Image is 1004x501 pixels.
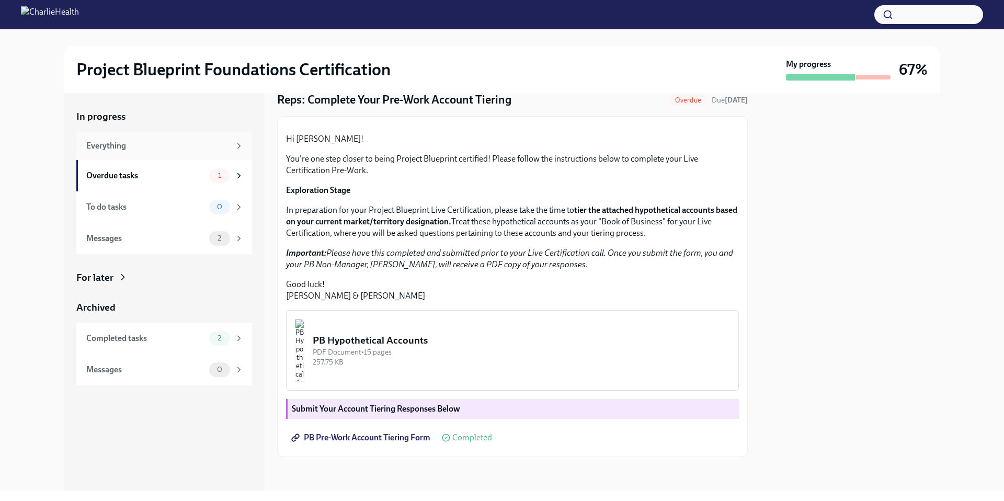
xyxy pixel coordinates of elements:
[76,160,252,191] a: Overdue tasks1
[277,92,511,108] h4: Reps: Complete Your Pre-Work Account Tiering
[76,271,252,284] a: For later
[712,95,748,105] span: September 8th, 2025 09:00
[452,434,492,442] span: Completed
[211,366,229,373] span: 0
[286,248,326,258] strong: Important:
[76,110,252,123] a: In progress
[76,301,252,314] a: Archived
[292,404,460,414] strong: Submit Your Account Tiering Responses Below
[86,170,205,181] div: Overdue tasks
[86,233,205,244] div: Messages
[86,333,205,344] div: Completed tasks
[86,140,230,152] div: Everything
[313,347,730,357] div: PDF Document • 15 pages
[899,60,928,79] h3: 67%
[286,279,739,302] p: Good luck! [PERSON_NAME] & [PERSON_NAME]
[76,132,252,160] a: Everything
[21,6,79,23] img: CharlieHealth
[286,185,350,195] strong: Exploration Stage
[212,172,227,179] span: 1
[286,310,739,391] button: PB Hypothetical AccountsPDF Document•15 pages257.75 KB
[725,96,748,105] strong: [DATE]
[669,96,708,104] span: Overdue
[86,201,205,213] div: To do tasks
[286,133,739,145] p: Hi [PERSON_NAME]!
[286,427,438,448] a: PB Pre-Work Account Tiering Form
[86,364,205,375] div: Messages
[211,334,227,342] span: 2
[295,319,304,382] img: PB Hypothetical Accounts
[76,223,252,254] a: Messages2
[211,234,227,242] span: 2
[286,153,739,176] p: You're one step closer to being Project Blueprint certified! Please follow the instructions below...
[76,271,113,284] div: For later
[211,203,229,211] span: 0
[286,204,739,239] p: In preparation for your Project Blueprint Live Certification, please take the time to Treat these...
[293,432,430,443] span: PB Pre-Work Account Tiering Form
[786,59,831,70] strong: My progress
[712,96,748,105] span: Due
[313,357,730,367] div: 257.75 KB
[313,334,730,347] div: PB Hypothetical Accounts
[286,248,733,269] em: Please have this completed and submitted prior to your Live Certification call. Once you submit t...
[76,59,391,80] h2: Project Blueprint Foundations Certification
[76,354,252,385] a: Messages0
[76,323,252,354] a: Completed tasks2
[76,191,252,223] a: To do tasks0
